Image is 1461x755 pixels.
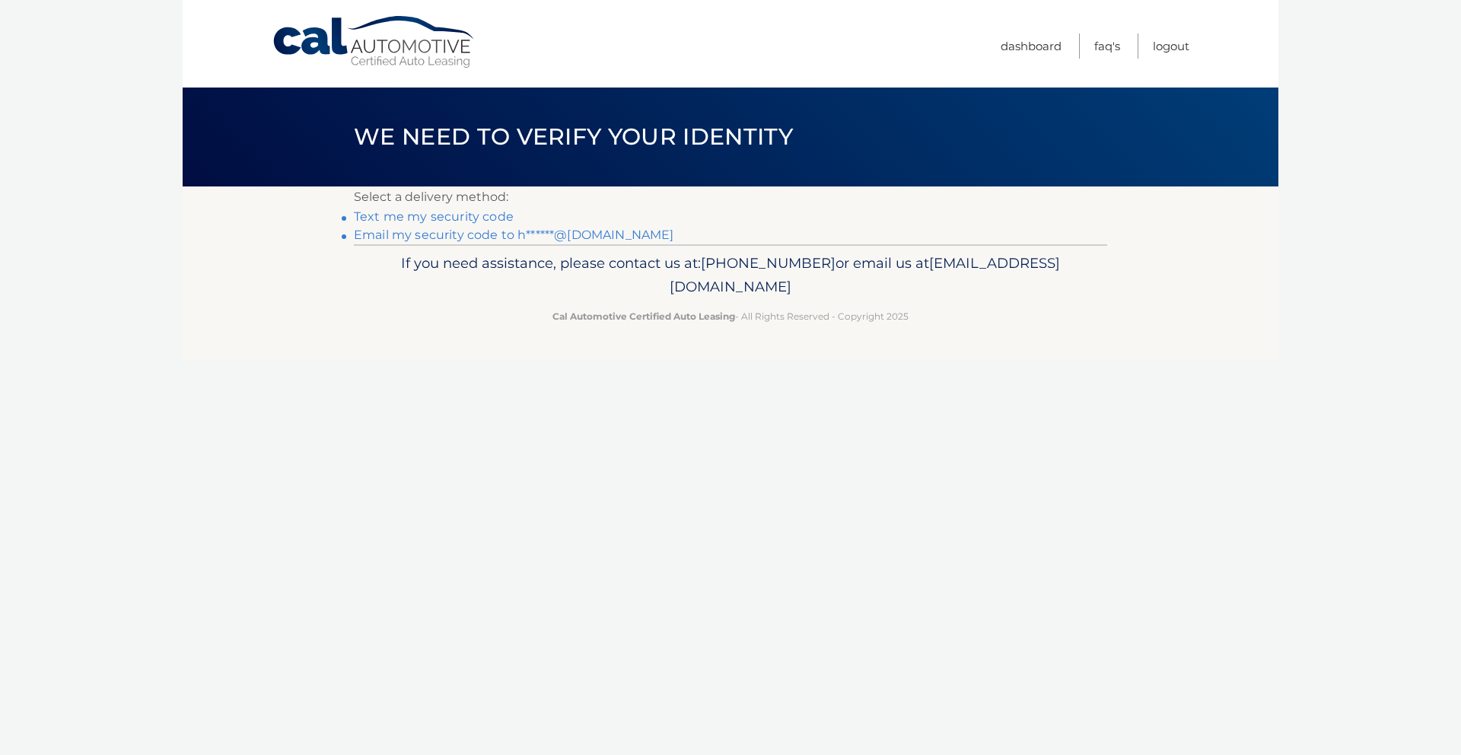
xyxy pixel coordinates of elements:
[701,254,836,272] span: [PHONE_NUMBER]
[354,209,514,224] a: Text me my security code
[354,123,793,151] span: We need to verify your identity
[552,311,735,322] strong: Cal Automotive Certified Auto Leasing
[1001,33,1062,59] a: Dashboard
[364,308,1097,324] p: - All Rights Reserved - Copyright 2025
[1153,33,1189,59] a: Logout
[272,15,477,69] a: Cal Automotive
[354,228,674,242] a: Email my security code to h******@[DOMAIN_NAME]
[1094,33,1120,59] a: FAQ's
[364,251,1097,300] p: If you need assistance, please contact us at: or email us at
[354,186,1107,208] p: Select a delivery method:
